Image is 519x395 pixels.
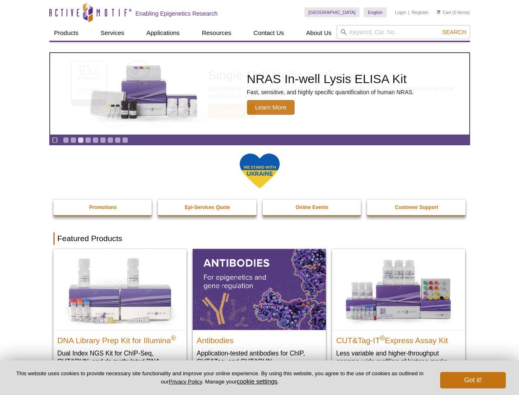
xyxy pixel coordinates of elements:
[336,332,461,345] h2: CUT&Tag-IT Express Assay Kit
[53,200,153,215] a: Promotions
[208,85,465,100] p: 10x Genomics Certified Service Provider of Single-Cell Multiome to measure genome-wide gene expre...
[437,10,441,14] img: Your Cart
[63,56,187,132] img: Single-Cell Multiome Service
[50,53,469,135] article: Single-Cell Multiome Service
[437,7,470,17] li: (0 items)
[239,153,280,189] img: We Stand With Ukraine
[70,137,76,143] a: Go to slide 2
[197,25,236,41] a: Resources
[122,137,128,143] a: Go to slide 9
[58,332,182,345] h2: DNA Library Prep Kit for Illumina
[193,249,326,374] a: All Antibodies Antibodies Application-tested antibodies for ChIP, CUT&Tag, and CUT&RUN.
[193,249,326,330] img: All Antibodies
[50,53,469,135] a: Single-Cell Multiome Service Single-Cell Multiome Service 10x Genomics Certified Service Provider...
[440,28,468,36] button: Search
[437,9,451,15] a: Cart
[89,204,117,210] strong: Promotions
[380,334,385,341] sup: ®
[158,200,257,215] a: Epi-Services Quote
[197,349,322,366] p: Application-tested antibodies for ChIP, CUT&Tag, and CUT&RUN.
[49,25,83,41] a: Products
[367,200,466,215] a: Customer Support
[408,7,410,17] li: |
[100,137,106,143] a: Go to slide 6
[115,137,121,143] a: Go to slide 8
[92,137,99,143] a: Go to slide 5
[332,249,465,330] img: CUT&Tag-IT® Express Assay Kit
[52,137,58,143] a: Toggle autoplay
[237,378,277,385] button: cookie settings
[395,9,406,15] a: Login
[141,25,185,41] a: Applications
[58,349,182,374] p: Dual Index NGS Kit for ChIP-Seq, CUT&RUN, and ds methylated DNA assays.
[364,7,387,17] a: English
[53,249,187,330] img: DNA Library Prep Kit for Illumina
[185,204,230,210] strong: Epi-Services Quote
[412,9,429,15] a: Register
[336,349,461,366] p: Less variable and higher-throughput genome-wide profiling of histone marks​.
[53,249,187,382] a: DNA Library Prep Kit for Illumina DNA Library Prep Kit for Illumina® Dual Index NGS Kit for ChIP-...
[295,204,328,210] strong: Online Events
[136,10,218,17] h2: Enabling Epigenetics Research
[13,370,427,386] p: This website uses cookies to provide necessary site functionality and improve your online experie...
[337,25,470,39] input: Keyword, Cat. No.
[208,104,256,118] span: Learn More
[85,137,91,143] a: Go to slide 4
[168,379,202,385] a: Privacy Policy
[63,137,69,143] a: Go to slide 1
[171,334,176,341] sup: ®
[395,204,438,210] strong: Customer Support
[78,137,84,143] a: Go to slide 3
[249,25,289,41] a: Contact Us
[208,69,465,81] h2: Single-Cell Multiome Service
[332,249,465,374] a: CUT&Tag-IT® Express Assay Kit CUT&Tag-IT®Express Assay Kit Less variable and higher-throughput ge...
[96,25,129,41] a: Services
[301,25,337,41] a: About Us
[53,232,466,245] h2: Featured Products
[304,7,360,17] a: [GEOGRAPHIC_DATA]
[197,332,322,345] h2: Antibodies
[263,200,362,215] a: Online Events
[107,137,113,143] a: Go to slide 7
[442,29,466,35] span: Search
[440,372,506,388] button: Got it!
